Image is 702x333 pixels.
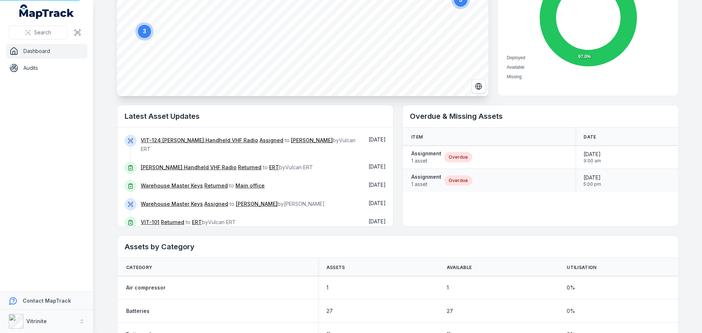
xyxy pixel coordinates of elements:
button: Search [9,26,68,39]
strong: Assignment [411,150,441,157]
button: Switch to Satellite View [472,79,486,93]
span: 1 [327,284,328,291]
span: 0 % [567,284,575,291]
a: Audits [6,61,87,75]
span: Item [411,134,423,140]
span: [DATE] [584,174,601,181]
a: VIT-124 [PERSON_NAME] Handheld VHF Radio [141,137,258,144]
span: to by Vulcan ERT [141,219,236,225]
span: Category [126,265,152,270]
a: Warehouse Master Keys [141,200,203,208]
span: [DATE] [584,151,601,158]
a: Assigned [204,200,228,208]
a: Warehouse Master Keys [141,182,203,189]
strong: Assignment [411,173,441,181]
a: VIT-101 [141,219,159,226]
span: Missing [507,74,522,79]
time: 9/24/2025, 6:44:24 AM [369,163,386,170]
a: ERT [192,219,202,226]
span: 1 asset [411,157,441,164]
strong: Contact MapTrack [23,298,71,304]
a: MapTrack [19,4,74,19]
time: 9/24/2025, 6:45:35 AM [369,136,386,143]
div: Overdue [444,175,472,186]
span: 1 [447,284,449,291]
span: Utilisation [567,265,596,270]
time: 9/22/2025, 5:00:00 PM [584,174,601,187]
h2: Overdue & Missing Assets [410,111,671,121]
a: Returned [204,182,228,189]
span: 9:00 am [584,158,601,164]
span: Deployed [507,55,525,60]
a: [PERSON_NAME] [236,200,278,208]
a: Assignment1 asset [411,173,441,188]
time: 9/23/2025, 5:20:41 PM [369,182,386,188]
a: Air compressor [126,284,166,291]
span: 27 [327,307,333,315]
span: Search [34,29,51,36]
strong: Vitrinite [26,318,47,324]
span: [DATE] [369,163,386,170]
span: to by [PERSON_NAME] [141,201,325,207]
span: Date [584,134,596,140]
span: Assets [327,265,345,270]
span: to [141,182,265,189]
h2: Latest Asset Updates [125,111,386,121]
span: [DATE] [369,182,386,188]
span: Available [447,265,472,270]
h2: Assets by Category [125,242,671,252]
span: 0 % [567,307,575,315]
a: Batteries [126,307,150,315]
span: 27 [447,307,453,315]
span: 5:00 pm [584,181,601,187]
span: [DATE] [369,136,386,143]
time: 9/23/2025, 5:20:07 PM [369,200,386,206]
span: [DATE] [369,218,386,224]
a: [PERSON_NAME] Handheld VHF Radio [141,164,237,171]
a: ERT [269,164,279,171]
div: Overdue [444,152,472,162]
a: [PERSON_NAME] [291,137,333,144]
a: Assigned [260,137,283,144]
a: Returned [238,164,261,171]
time: 7/14/2025, 9:00:00 AM [584,151,601,164]
span: [DATE] [369,200,386,206]
a: Dashboard [6,44,87,58]
a: Returned [161,219,184,226]
time: 9/23/2025, 7:43:45 AM [369,218,386,224]
text: 3 [143,28,146,34]
span: to by Vulcan ERT [141,137,355,152]
span: Available [507,65,524,70]
span: 1 asset [411,181,441,188]
span: to by Vulcan ERT [141,164,313,170]
a: Assignment1 asset [411,150,441,164]
a: Main office [235,182,265,189]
